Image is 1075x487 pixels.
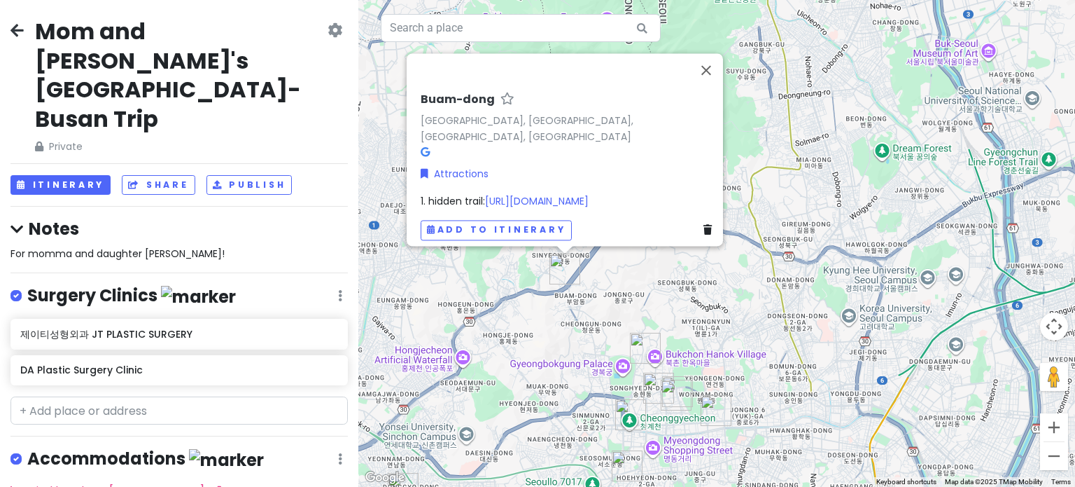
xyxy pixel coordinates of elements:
[189,449,264,471] img: marker
[695,390,737,432] div: Gwangjang Market
[10,397,348,425] input: + Add place or address
[638,367,680,409] div: KyungIn Art Gallery Dawon
[20,328,337,341] h6: 제이티성형외과 JT PLASTIC SURGERY
[362,469,408,487] a: Open this area in Google Maps (opens a new window)
[1040,313,1068,341] button: Map camera controls
[624,327,666,369] div: Chatteul
[421,92,495,107] h6: Buam-dong
[10,175,111,196] button: Itinerary
[945,478,1043,486] span: Map data ©2025 TMap Mobility
[20,364,337,376] h6: DA Plastic Surgery Clinic
[10,218,348,240] h4: Notes
[122,175,195,196] button: Share
[655,374,697,416] div: Soha Salt Pond Ikseon-dong
[421,147,430,157] i: Google Maps
[500,92,514,107] a: Star place
[689,53,723,87] button: Close
[421,194,589,208] span: 1. hidden trail:
[27,448,264,471] h4: Accommodations
[381,14,661,42] input: Search a place
[206,175,293,196] button: Publish
[10,247,225,261] span: For momma and daughter [PERSON_NAME]!
[421,114,633,144] a: [GEOGRAPHIC_DATA], [GEOGRAPHIC_DATA], [GEOGRAPHIC_DATA], [GEOGRAPHIC_DATA]
[362,469,408,487] img: Google
[161,286,236,308] img: marker
[703,222,717,238] a: Delete place
[35,139,325,154] span: Private
[1051,478,1071,486] a: Terms (opens in new tab)
[1040,442,1068,470] button: Zoom out
[606,445,648,487] div: Namdaemun Market
[1040,363,1068,391] button: Drag Pegman onto the map to open Street View
[35,17,325,133] h2: Mom and [PERSON_NAME]'s [GEOGRAPHIC_DATA]-Busan Trip
[876,477,936,487] button: Keyboard shortcuts
[485,194,589,208] a: [URL][DOMAIN_NAME]
[421,220,572,240] button: Add to itinerary
[544,248,586,290] div: Buam-dong
[27,284,236,308] h4: Surgery Clinics
[1040,413,1068,441] button: Zoom in
[656,371,698,413] div: Ikseon-dong Hanok Village
[421,166,489,181] a: Attractions
[610,394,652,436] div: Cheonggyecheon Stream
